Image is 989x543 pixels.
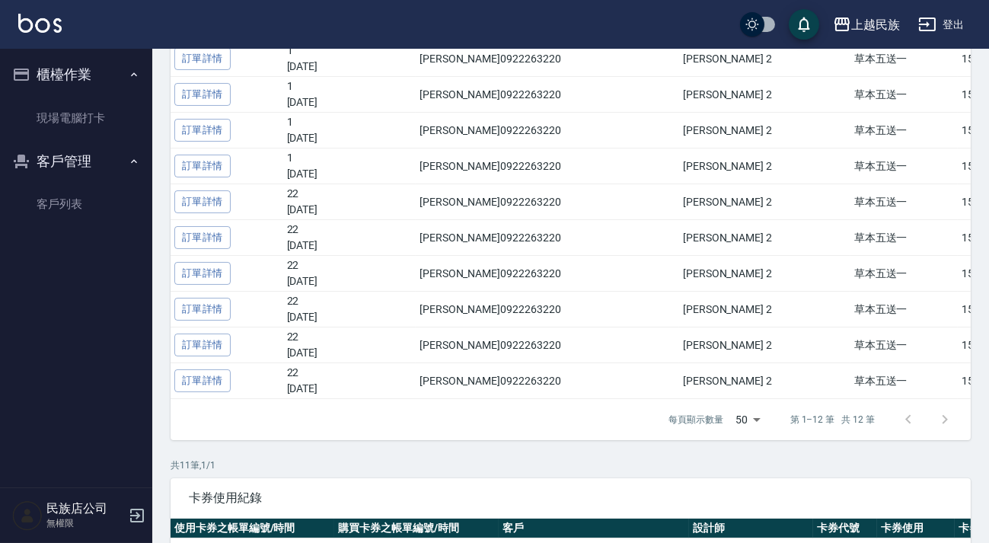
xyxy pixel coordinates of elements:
td: [PERSON_NAME]0922263220 [416,327,679,363]
img: Person [12,500,43,531]
td: 22 [283,327,416,363]
td: 草本五送一 [850,184,958,220]
td: 草本五送一 [850,327,958,363]
p: [DATE] [287,345,412,361]
th: 卡券使用 [877,519,955,538]
td: [PERSON_NAME]0922263220 [416,363,679,399]
p: 第 1–12 筆 共 12 筆 [790,413,875,426]
button: save [789,9,819,40]
p: [DATE] [287,381,412,397]
p: [DATE] [287,94,412,110]
th: 卡券代號 [813,519,877,538]
td: [PERSON_NAME]0922263220 [416,77,679,113]
button: 櫃檯作業 [6,55,146,94]
td: [PERSON_NAME] 2 [679,292,850,327]
td: 22 [283,363,416,399]
p: [DATE] [287,130,412,146]
th: 購買卡券之帳單編號/時間 [334,519,498,538]
td: [PERSON_NAME] 2 [679,184,850,220]
a: 現場電腦打卡 [6,101,146,136]
p: 每頁顯示數量 [668,413,723,426]
p: [DATE] [287,59,412,75]
td: [PERSON_NAME]0922263220 [416,149,679,184]
a: 訂單詳情 [174,226,231,250]
th: 設計師 [689,519,813,538]
img: Logo [18,14,62,33]
a: 訂單詳情 [174,119,231,142]
a: 客戶列表 [6,187,146,222]
td: [PERSON_NAME] 2 [679,149,850,184]
td: 1 [283,77,416,113]
a: 訂單詳情 [174,47,231,71]
th: 客戶 [499,519,689,538]
td: 22 [283,184,416,220]
td: 1 [283,149,416,184]
a: 訂單詳情 [174,334,231,357]
td: 22 [283,292,416,327]
td: [PERSON_NAME]0922263220 [416,41,679,77]
p: [DATE] [287,238,412,254]
p: [DATE] [287,166,412,182]
button: 上越民族 [827,9,906,40]
p: 共 11 筆, 1 / 1 [171,458,971,472]
td: 草本五送一 [850,113,958,149]
a: 訂單詳情 [174,83,231,107]
td: 1 [283,113,416,149]
button: 客戶管理 [6,142,146,181]
a: 訂單詳情 [174,155,231,178]
th: 使用卡券之帳單編號/時間 [171,519,334,538]
td: 1 [283,41,416,77]
td: [PERSON_NAME] 2 [679,220,850,256]
p: 無權限 [46,516,124,530]
td: 草本五送一 [850,292,958,327]
td: [PERSON_NAME] 2 [679,113,850,149]
div: 50 [729,399,766,440]
h5: 民族店公司 [46,501,124,516]
td: [PERSON_NAME] 2 [679,327,850,363]
td: [PERSON_NAME] 2 [679,256,850,292]
td: 22 [283,220,416,256]
td: [PERSON_NAME]0922263220 [416,256,679,292]
td: [PERSON_NAME] 2 [679,363,850,399]
td: 草本五送一 [850,149,958,184]
td: [PERSON_NAME]0922263220 [416,184,679,220]
button: 登出 [912,11,971,39]
td: 草本五送一 [850,77,958,113]
p: [DATE] [287,202,412,218]
td: 草本五送一 [850,363,958,399]
a: 訂單詳情 [174,298,231,321]
a: 訂單詳情 [174,369,231,393]
a: 訂單詳情 [174,190,231,214]
td: [PERSON_NAME]0922263220 [416,220,679,256]
td: 22 [283,256,416,292]
a: 訂單詳情 [174,262,231,286]
td: [PERSON_NAME]0922263220 [416,292,679,327]
td: 草本五送一 [850,256,958,292]
td: [PERSON_NAME]0922263220 [416,113,679,149]
p: [DATE] [287,273,412,289]
td: 草本五送一 [850,41,958,77]
td: 草本五送一 [850,220,958,256]
p: [DATE] [287,309,412,325]
span: 卡券使用紀錄 [189,490,952,506]
td: [PERSON_NAME] 2 [679,77,850,113]
td: [PERSON_NAME] 2 [679,41,850,77]
div: 上越民族 [851,15,900,34]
